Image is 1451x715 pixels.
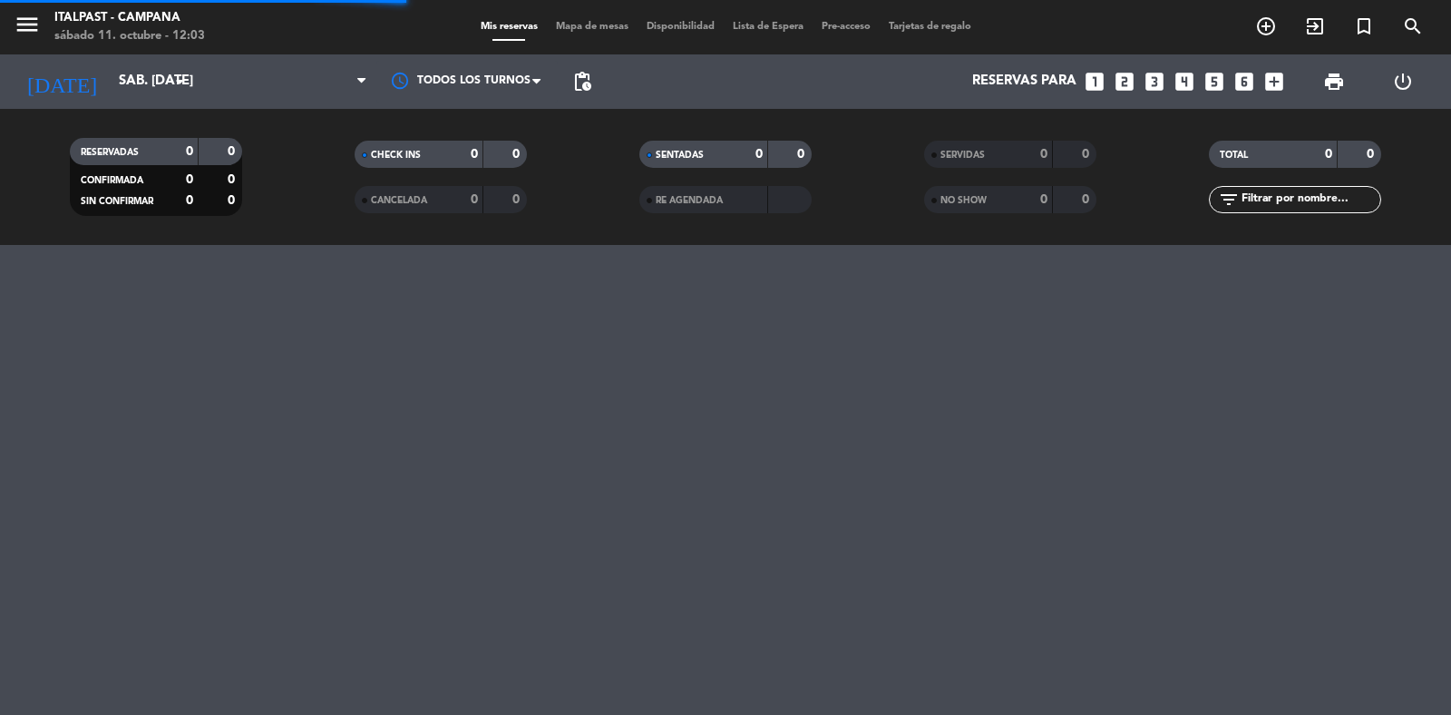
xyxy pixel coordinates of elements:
[1367,148,1378,161] strong: 0
[1323,71,1345,93] span: print
[228,194,239,207] strong: 0
[186,145,193,158] strong: 0
[1240,190,1380,210] input: Filtrar por nombre...
[472,22,547,32] span: Mis reservas
[14,11,41,38] i: menu
[1203,70,1226,93] i: looks_5
[1082,148,1093,161] strong: 0
[81,148,139,157] span: RESERVADAS
[512,193,523,206] strong: 0
[1173,70,1196,93] i: looks_4
[471,193,478,206] strong: 0
[547,22,638,32] span: Mapa de mesas
[81,176,143,185] span: CONFIRMADA
[571,71,593,93] span: pending_actions
[724,22,813,32] span: Lista de Espera
[1392,71,1414,93] i: power_settings_new
[1143,70,1166,93] i: looks_3
[656,151,704,160] span: SENTADAS
[1083,70,1106,93] i: looks_one
[186,173,193,186] strong: 0
[880,22,980,32] span: Tarjetas de regalo
[972,73,1076,90] span: Reservas para
[1304,15,1326,37] i: exit_to_app
[186,194,193,207] strong: 0
[1218,189,1240,211] i: filter_list
[638,22,724,32] span: Disponibilidad
[1232,70,1256,93] i: looks_6
[797,148,808,161] strong: 0
[656,196,723,205] span: RE AGENDADA
[1040,148,1047,161] strong: 0
[1040,193,1047,206] strong: 0
[14,62,110,102] i: [DATE]
[81,197,153,206] span: SIN CONFIRMAR
[940,196,987,205] span: NO SHOW
[471,148,478,161] strong: 0
[54,27,205,45] div: sábado 11. octubre - 12:03
[1262,70,1286,93] i: add_box
[1325,148,1332,161] strong: 0
[755,148,763,161] strong: 0
[1113,70,1136,93] i: looks_two
[1402,15,1424,37] i: search
[1220,151,1248,160] span: TOTAL
[371,196,427,205] span: CANCELADA
[1082,193,1093,206] strong: 0
[228,145,239,158] strong: 0
[1368,54,1437,109] div: LOG OUT
[228,173,239,186] strong: 0
[371,151,421,160] span: CHECK INS
[940,151,985,160] span: SERVIDAS
[1353,15,1375,37] i: turned_in_not
[512,148,523,161] strong: 0
[54,9,205,27] div: Italpast - Campana
[1255,15,1277,37] i: add_circle_outline
[813,22,880,32] span: Pre-acceso
[169,71,190,93] i: arrow_drop_down
[14,11,41,44] button: menu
